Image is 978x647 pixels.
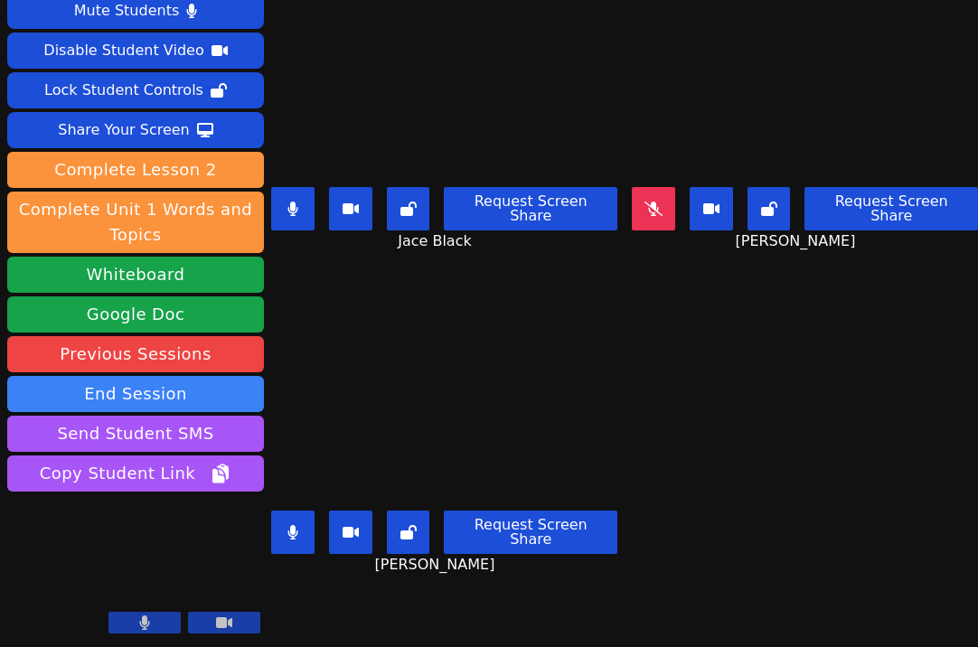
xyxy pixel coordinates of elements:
[7,33,264,69] button: Disable Student Video
[7,416,264,452] button: Send Student SMS
[444,187,617,230] button: Request Screen Share
[398,230,476,252] span: Jace Black
[7,257,264,293] button: Whiteboard
[43,36,203,65] div: Disable Student Video
[7,192,264,253] button: Complete Unit 1 Words and Topics
[7,112,264,148] button: Share Your Screen
[736,230,860,252] span: [PERSON_NAME]
[7,376,264,412] button: End Session
[40,461,231,486] span: Copy Student Link
[7,72,264,108] button: Lock Student Controls
[7,336,264,372] a: Previous Sessions
[804,187,978,230] button: Request Screen Share
[444,511,617,554] button: Request Screen Share
[44,76,203,105] div: Lock Student Controls
[7,455,264,492] button: Copy Student Link
[7,152,264,188] button: Complete Lesson 2
[58,116,190,145] div: Share Your Screen
[7,296,264,333] a: Google Doc
[375,554,500,576] span: [PERSON_NAME]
